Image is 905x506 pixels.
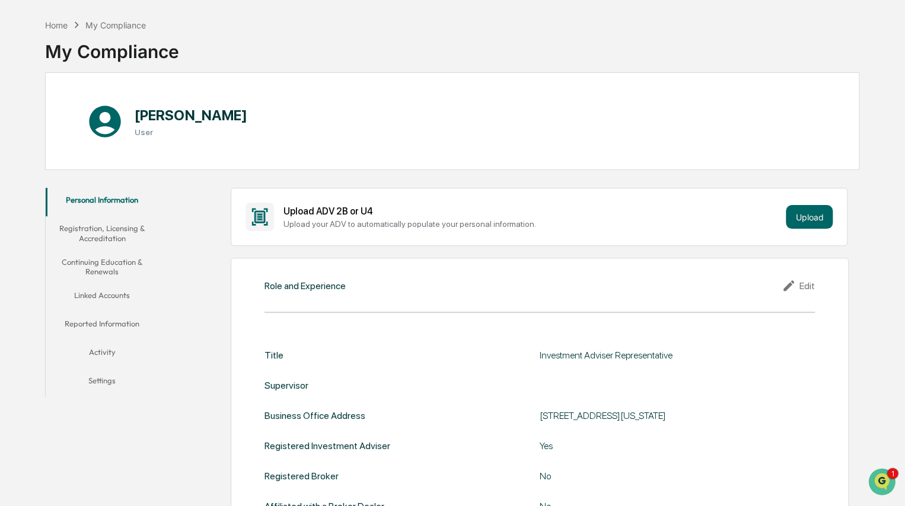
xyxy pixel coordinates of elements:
[135,107,247,124] h1: [PERSON_NAME]
[37,161,96,170] span: [PERSON_NAME]
[12,149,31,168] img: Jack Rasmussen
[46,312,159,340] button: Reported Information
[46,188,159,216] button: Personal Information
[12,211,21,220] div: 🖐️
[24,232,75,244] span: Data Lookup
[46,188,159,397] div: secondary tabs example
[45,20,68,30] div: Home
[265,280,346,292] div: Role and Experience
[7,205,81,226] a: 🖐️Preclearance
[24,210,77,222] span: Preclearance
[46,250,159,284] button: Continuing Education & Renewals
[81,205,152,226] a: 🗄️Attestations
[118,261,144,270] span: Pylon
[202,94,216,108] button: Start new chat
[786,205,833,229] button: Upload
[283,219,782,229] div: Upload your ADV to automatically populate your personal information.
[46,216,159,250] button: Registration, Licensing & Accreditation
[12,233,21,243] div: 🔎
[265,440,390,451] div: Registered Investment Adviser
[782,278,815,293] div: Edit
[45,31,179,62] div: My Compliance
[98,210,147,222] span: Attestations
[46,369,159,397] button: Settings
[540,440,815,451] div: Yes
[184,129,216,143] button: See all
[540,410,815,421] div: [STREET_ADDRESS][US_STATE]
[46,340,159,369] button: Activity
[867,467,899,499] iframe: Open customer support
[53,102,163,111] div: We're available if you need us!
[265,470,339,482] div: Registered Broker
[265,410,365,421] div: Business Office Address
[12,131,79,140] div: Past conversations
[12,24,216,43] p: How can we help?
[265,350,283,361] div: Title
[24,161,33,171] img: 1746055101610-c473b297-6a78-478c-a979-82029cc54cd1
[265,380,308,391] div: Supervisor
[98,161,103,170] span: •
[12,90,33,111] img: 1746055101610-c473b297-6a78-478c-a979-82029cc54cd1
[85,20,146,30] div: My Compliance
[105,161,129,170] span: [DATE]
[25,90,46,111] img: 8933085812038_c878075ebb4cc5468115_72.jpg
[53,90,195,102] div: Start new chat
[46,283,159,312] button: Linked Accounts
[540,350,815,361] div: Investment Adviser Representative
[7,228,79,249] a: 🔎Data Lookup
[135,127,247,137] h3: User
[283,206,782,217] div: Upload ADV 2B or U4
[540,470,815,482] div: No
[84,261,144,270] a: Powered byPylon
[86,211,95,220] div: 🗄️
